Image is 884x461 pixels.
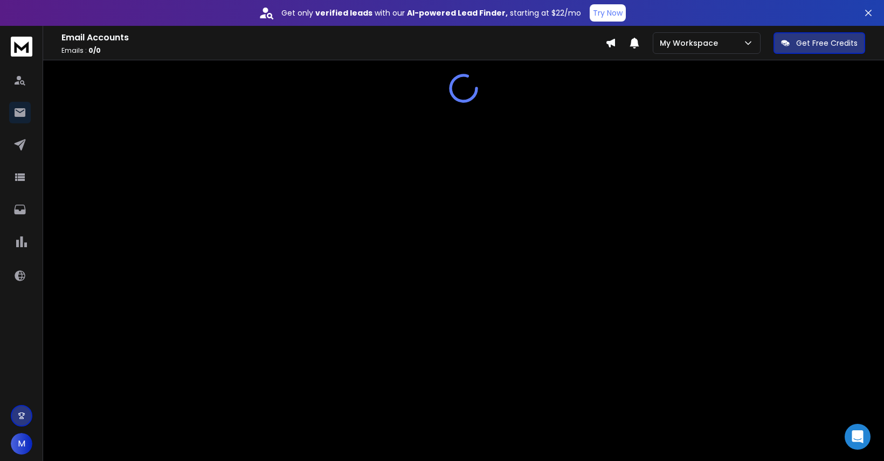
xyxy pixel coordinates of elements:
[88,46,101,55] span: 0 / 0
[796,38,858,48] p: Get Free Credits
[281,8,581,18] p: Get only with our starting at $22/mo
[590,4,626,22] button: Try Now
[11,433,32,455] button: M
[593,8,623,18] p: Try Now
[315,8,372,18] strong: verified leads
[773,32,865,54] button: Get Free Credits
[61,46,605,55] p: Emails :
[61,31,605,44] h1: Email Accounts
[660,38,722,48] p: My Workspace
[845,424,871,450] div: Open Intercom Messenger
[11,37,32,57] img: logo
[407,8,508,18] strong: AI-powered Lead Finder,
